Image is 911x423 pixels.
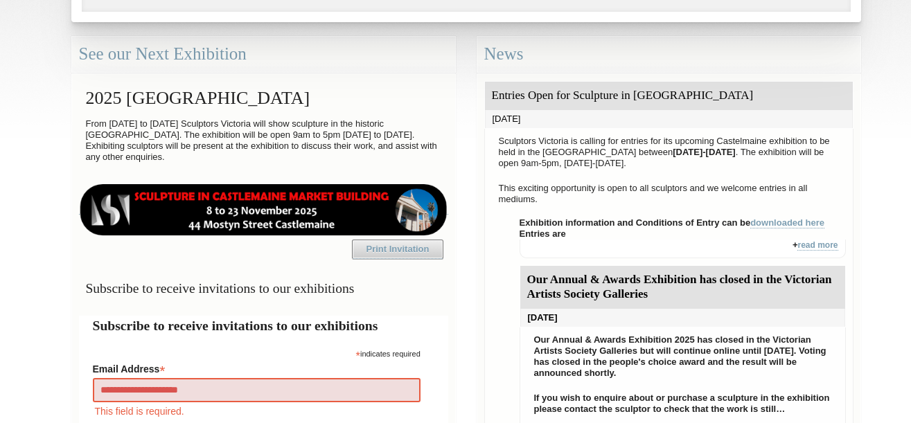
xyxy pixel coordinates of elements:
[520,309,845,327] div: [DATE]
[492,179,846,208] p: This exciting opportunity is open to all sculptors and we welcome entries in all mediums.
[527,331,838,382] p: Our Annual & Awards Exhibition 2025 has closed in the Victorian Artists Society Galleries but wil...
[520,240,846,258] div: +
[79,115,448,166] p: From [DATE] to [DATE] Sculptors Victoria will show sculpture in the historic [GEOGRAPHIC_DATA]. T...
[527,389,838,418] p: If you wish to enquire about or purchase a sculpture in the exhibition please contact the sculpto...
[492,132,846,172] p: Sculptors Victoria is calling for entries for its upcoming Castelmaine exhibition to be held in t...
[673,147,736,157] strong: [DATE]-[DATE]
[520,266,845,309] div: Our Annual & Awards Exhibition has closed in the Victorian Artists Society Galleries
[485,110,853,128] div: [DATE]
[750,217,824,228] a: downloaded here
[93,404,421,419] div: This field is required.
[352,240,443,259] a: Print Invitation
[79,184,448,235] img: castlemaine-ldrbd25v2.png
[79,81,448,115] h2: 2025 [GEOGRAPHIC_DATA]
[93,359,421,376] label: Email Address
[797,240,838,251] a: read more
[93,346,421,359] div: indicates required
[477,36,861,73] div: News
[520,217,825,228] strong: Exhibition information and Conditions of Entry can be
[79,275,448,302] h3: Subscribe to receive invitations to our exhibitions
[71,36,456,73] div: See our Next Exhibition
[485,82,853,110] div: Entries Open for Sculpture in [GEOGRAPHIC_DATA]
[93,316,434,336] h2: Subscribe to receive invitations to our exhibitions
